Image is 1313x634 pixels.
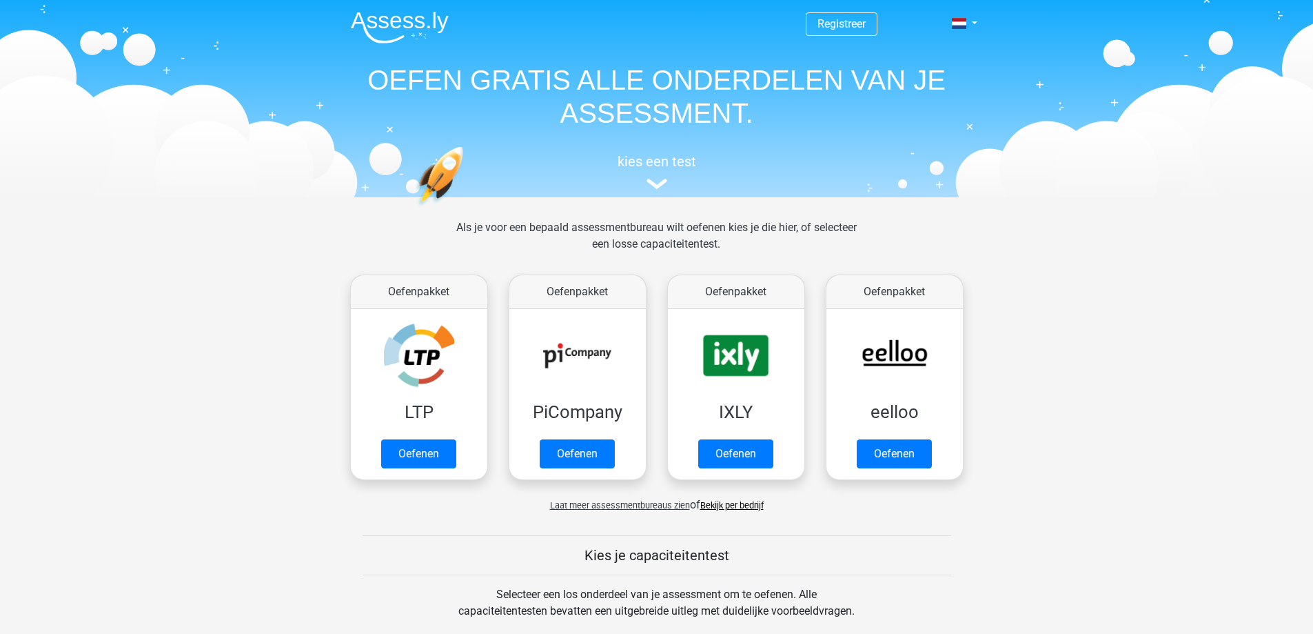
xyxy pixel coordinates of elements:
[647,179,667,189] img: assessment
[340,153,974,190] a: kies een test
[381,439,456,468] a: Oefenen
[540,439,615,468] a: Oefenen
[340,486,974,513] div: of
[700,500,764,511] a: Bekijk per bedrijf
[416,146,517,271] img: oefenen
[340,153,974,170] h5: kies een test
[550,500,690,511] span: Laat meer assessmentbureaus zien
[351,11,449,43] img: Assessly
[340,63,974,130] h1: OEFEN GRATIS ALLE ONDERDELEN VAN JE ASSESSMENT.
[817,17,866,30] a: Registreer
[698,439,773,468] a: Oefenen
[857,439,932,468] a: Oefenen
[445,219,868,269] div: Als je voor een bepaald assessmentbureau wilt oefenen kies je die hier, of selecteer een losse ca...
[363,547,951,564] h5: Kies je capaciteitentest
